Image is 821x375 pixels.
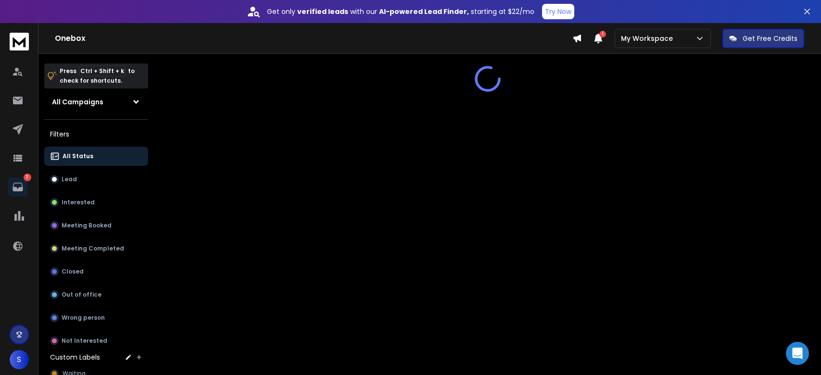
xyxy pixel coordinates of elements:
[55,33,572,44] h1: Onebox
[379,7,469,16] strong: AI-powered Lead Finder,
[44,170,148,189] button: Lead
[62,199,95,206] p: Interested
[62,268,84,275] p: Closed
[542,4,574,19] button: Try Now
[545,7,571,16] p: Try Now
[24,174,31,181] p: 3
[50,352,100,362] h3: Custom Labels
[62,222,112,229] p: Meeting Booked
[44,216,148,235] button: Meeting Booked
[621,34,677,43] p: My Workspace
[786,342,809,365] div: Open Intercom Messenger
[10,350,29,369] button: S
[8,177,27,197] a: 3
[44,285,148,304] button: Out of office
[297,7,348,16] strong: verified leads
[44,308,148,327] button: Wrong person
[44,239,148,258] button: Meeting Completed
[79,65,126,76] span: Ctrl + Shift + k
[62,245,124,252] p: Meeting Completed
[599,31,606,37] span: 1
[44,147,148,166] button: All Status
[44,262,148,281] button: Closed
[62,291,101,299] p: Out of office
[62,314,105,322] p: Wrong person
[63,152,93,160] p: All Status
[44,127,148,141] h3: Filters
[722,29,804,48] button: Get Free Credits
[52,97,103,107] h1: All Campaigns
[743,34,797,43] p: Get Free Credits
[62,337,107,345] p: Not Interested
[60,66,135,86] p: Press to check for shortcuts.
[267,7,534,16] p: Get only with our starting at $22/mo
[44,193,148,212] button: Interested
[44,331,148,350] button: Not Interested
[44,92,148,112] button: All Campaigns
[62,175,77,183] p: Lead
[10,33,29,50] img: logo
